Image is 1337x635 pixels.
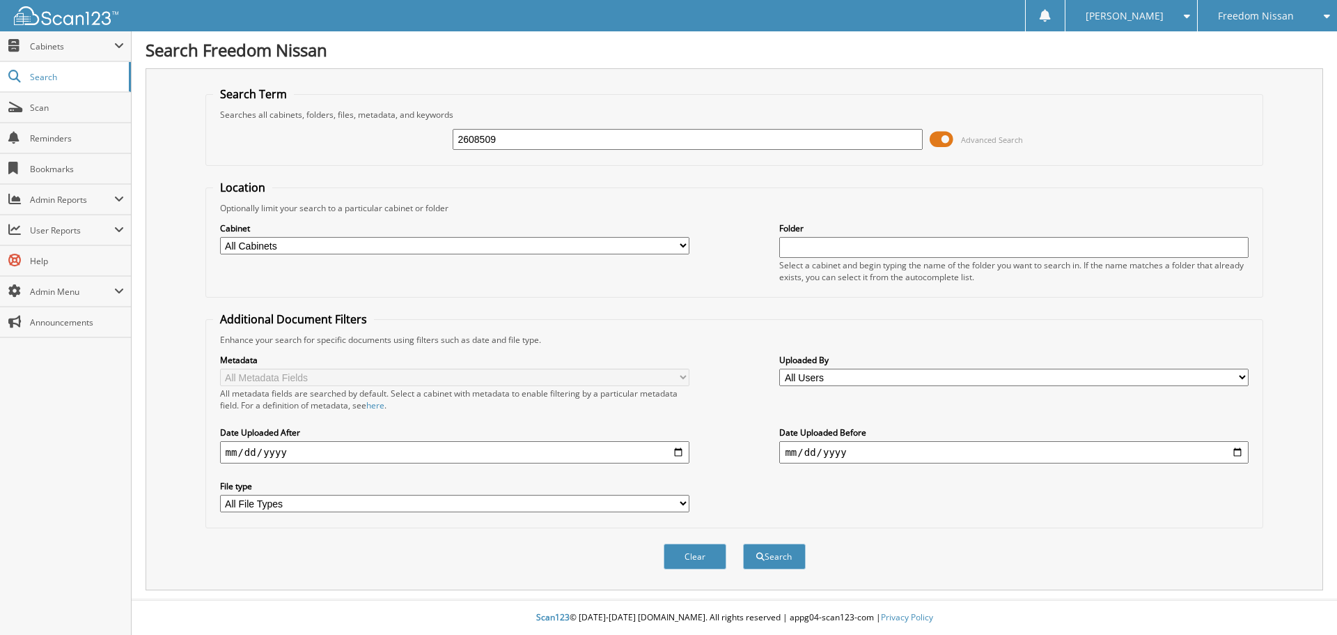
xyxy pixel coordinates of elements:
[1267,568,1337,635] iframe: Chat Widget
[779,354,1249,366] label: Uploaded By
[14,6,118,25] img: scan123-logo-white.svg
[881,611,933,623] a: Privacy Policy
[220,388,689,411] div: All metadata fields are searched by default. Select a cabinet with metadata to enable filtering b...
[779,259,1249,283] div: Select a cabinet and begin typing the name of the folder you want to search in. If the name match...
[220,480,689,492] label: File type
[220,222,689,234] label: Cabinet
[30,286,114,298] span: Admin Menu
[30,255,124,267] span: Help
[213,202,1256,214] div: Optionally limit your search to a particular cabinet or folder
[213,180,272,195] legend: Location
[743,544,806,569] button: Search
[213,312,374,327] legend: Additional Document Filters
[664,544,726,569] button: Clear
[779,441,1249,464] input: end
[536,611,570,623] span: Scan123
[30,40,114,52] span: Cabinets
[30,132,124,144] span: Reminders
[30,316,124,328] span: Announcements
[30,102,124,114] span: Scan
[779,222,1249,234] label: Folder
[220,427,689,438] label: Date Uploaded After
[220,354,689,366] label: Metadata
[1086,12,1164,20] span: [PERSON_NAME]
[146,38,1323,61] h1: Search Freedom Nissan
[213,86,294,102] legend: Search Term
[30,163,124,175] span: Bookmarks
[213,334,1256,346] div: Enhance your search for specific documents using filters such as date and file type.
[30,224,114,236] span: User Reports
[132,601,1337,635] div: © [DATE]-[DATE] [DOMAIN_NAME]. All rights reserved | appg04-scan123-com |
[961,135,1023,145] span: Advanced Search
[213,109,1256,121] div: Searches all cabinets, folders, files, metadata, and keywords
[366,399,384,411] a: here
[220,441,689,464] input: start
[1218,12,1294,20] span: Freedom Nissan
[30,71,122,83] span: Search
[779,427,1249,438] label: Date Uploaded Before
[30,194,114,206] span: Admin Reports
